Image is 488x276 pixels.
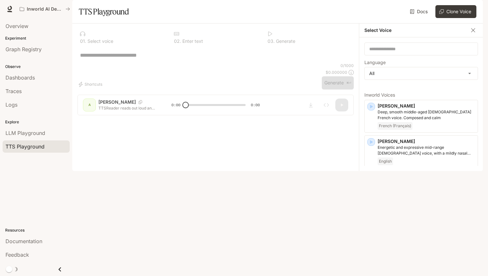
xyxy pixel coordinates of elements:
[77,79,105,90] button: Shortcuts
[341,63,354,68] p: 0 / 1000
[326,70,347,75] p: $ 0.000000
[275,39,295,43] p: Generate
[364,60,386,65] p: Language
[378,109,475,121] p: Deep, smooth middle-aged male French voice. Composed and calm
[378,138,475,145] p: [PERSON_NAME]
[378,157,393,165] span: English
[378,122,412,130] span: French (Français)
[435,5,476,18] button: Clone Voice
[378,145,475,156] p: Energetic and expressive mid-range male voice, with a mildly nasal quality
[268,39,275,43] p: 0 3 .
[27,6,63,12] p: Inworld AI Demos
[80,39,86,43] p: 0 1 .
[174,39,181,43] p: 0 2 .
[364,93,478,97] p: Inworld Voices
[378,103,475,109] p: [PERSON_NAME]
[409,5,430,18] a: Docs
[365,67,478,80] div: All
[86,39,113,43] p: Select voice
[79,5,129,18] h1: TTS Playground
[181,39,203,43] p: Enter text
[17,3,73,15] button: All workspaces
